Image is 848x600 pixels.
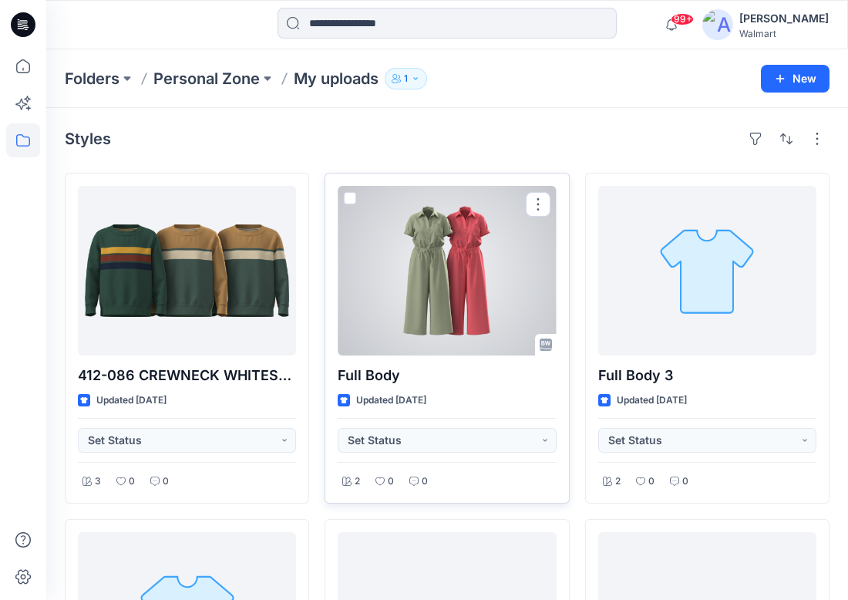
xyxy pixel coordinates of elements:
[338,186,556,356] a: Full Body
[739,28,829,39] div: Walmart
[78,365,296,386] p: 412-086 CREWNECK WHITESPACE ALL CLWYS (1)
[95,474,101,490] p: 3
[65,130,111,148] h4: Styles
[615,474,621,490] p: 2
[404,70,408,87] p: 1
[388,474,394,490] p: 0
[598,186,816,356] a: Full Body 3
[702,9,733,40] img: avatar
[598,365,816,386] p: Full Body 3
[356,393,426,409] p: Updated [DATE]
[338,365,556,386] p: Full Body
[648,474,655,490] p: 0
[96,393,167,409] p: Updated [DATE]
[422,474,428,490] p: 0
[355,474,360,490] p: 2
[617,393,687,409] p: Updated [DATE]
[163,474,169,490] p: 0
[153,68,260,89] a: Personal Zone
[671,13,694,25] span: 99+
[682,474,688,490] p: 0
[129,474,135,490] p: 0
[65,68,119,89] a: Folders
[294,68,379,89] p: My uploads
[385,68,427,89] button: 1
[761,65,829,93] button: New
[78,186,296,356] a: 412-086 CREWNECK WHITESPACE ALL CLWYS (1)
[739,9,829,28] div: [PERSON_NAME]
